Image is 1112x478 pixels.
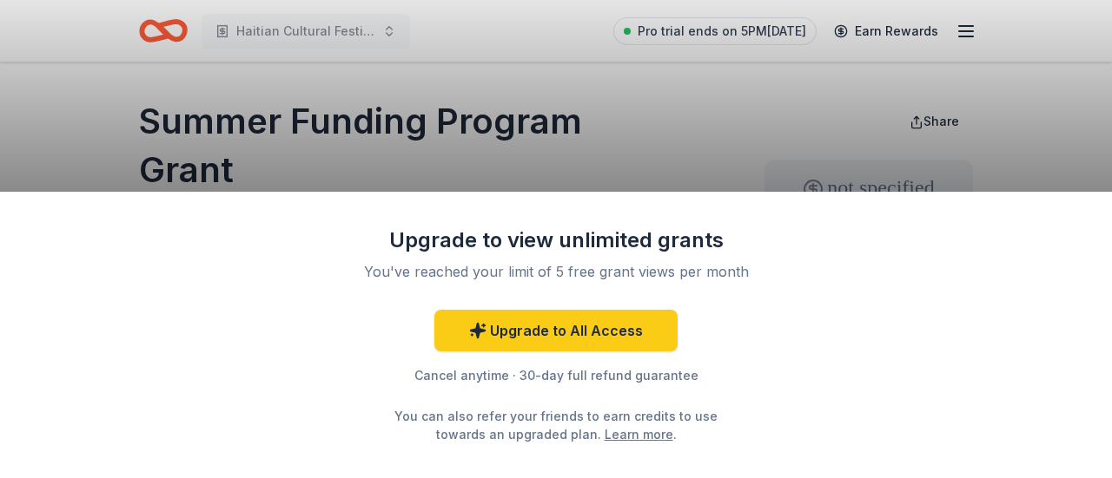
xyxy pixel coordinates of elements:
[605,425,673,443] a: Learn more
[330,365,782,386] div: Cancel anytime · 30-day full refund guarantee
[330,226,782,254] div: Upgrade to view unlimited grants
[379,407,733,443] div: You can also refer your friends to earn credits to use towards an upgraded plan. .
[434,310,678,351] a: Upgrade to All Access
[351,261,761,282] div: You've reached your limit of 5 free grant views per month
